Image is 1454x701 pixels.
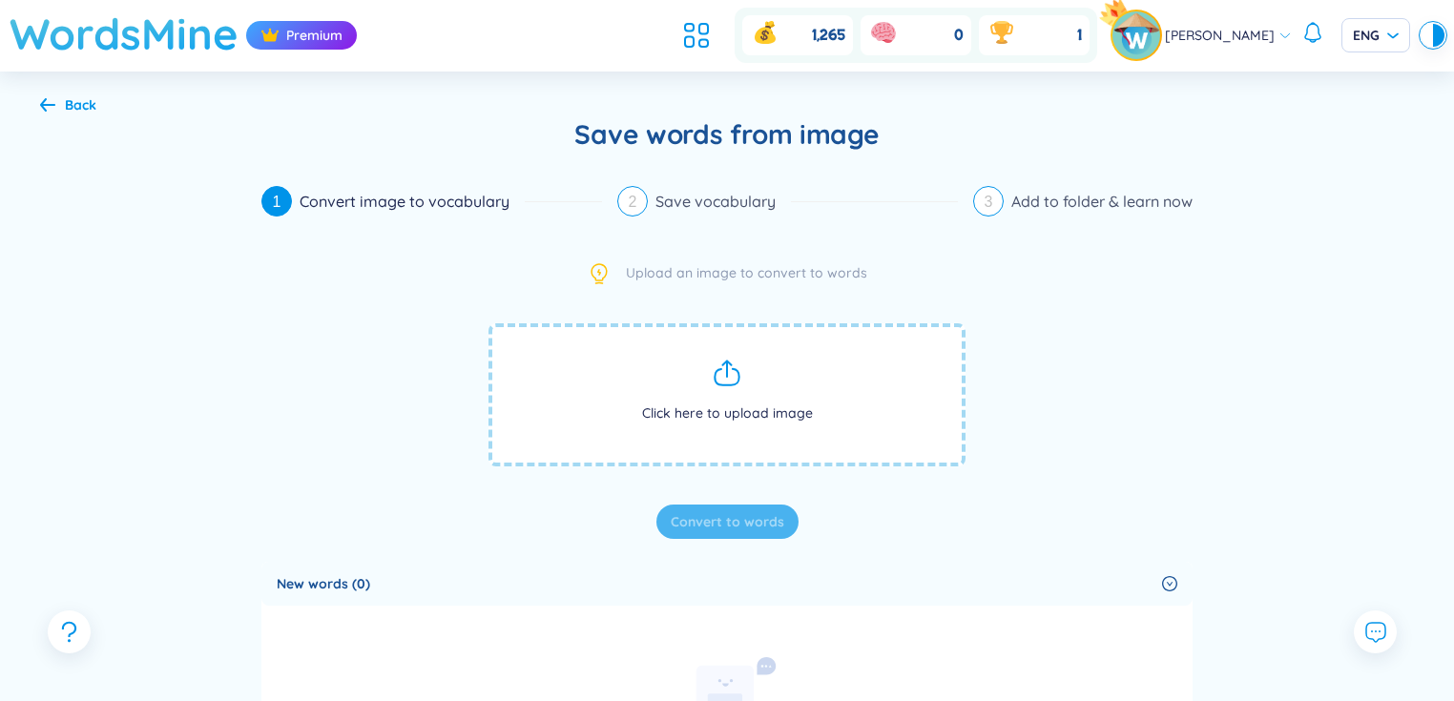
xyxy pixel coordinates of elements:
[1011,186,1193,216] div: Add to folder & learn now
[277,573,1154,594] span: New words (0)
[1112,11,1160,59] img: avatar
[40,98,96,115] a: Back
[626,262,867,285] span: Upload an image to convert to words
[954,25,964,46] span: 0
[617,186,958,216] div: 2Save vocabulary
[65,94,96,115] div: Back
[629,194,637,210] span: 2
[655,186,791,216] div: Save vocabulary
[488,323,966,466] span: Click here to upload image
[57,620,81,644] span: question
[40,117,1414,152] h2: Save words from image
[246,21,357,50] div: Premium
[300,186,525,216] div: Convert image to vocabulary
[1353,26,1399,45] span: ENG
[1162,576,1177,591] span: right-circle
[985,194,993,210] span: 3
[261,186,602,216] div: 1Convert image to vocabulary
[812,25,845,46] span: 1,265
[48,610,91,653] button: question
[260,26,280,45] img: crown icon
[1112,11,1165,59] a: avatarpro
[973,186,1193,216] div: 3Add to folder & learn now
[1165,25,1275,46] span: [PERSON_NAME]
[273,194,281,210] span: 1
[1077,25,1082,46] span: 1
[261,562,1193,606] div: New words (0)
